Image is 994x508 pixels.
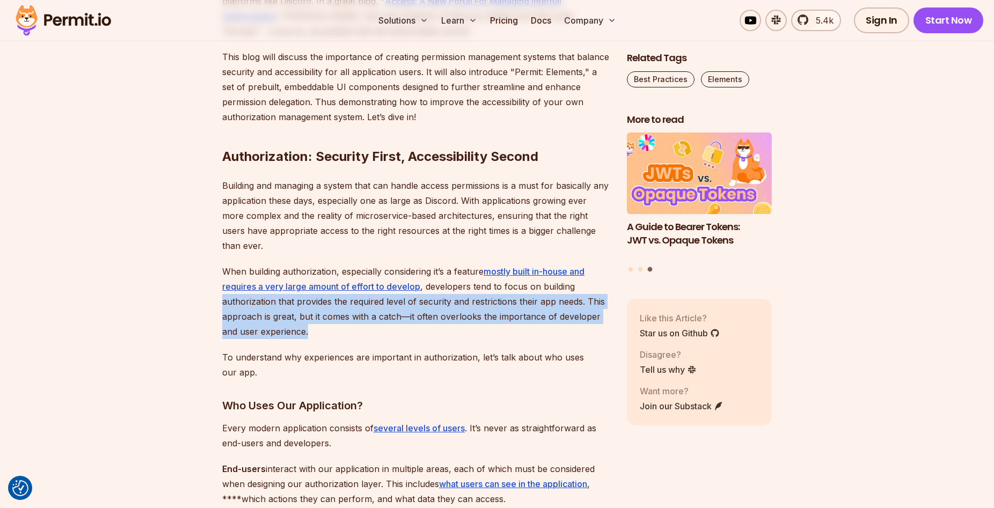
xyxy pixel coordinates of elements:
[12,480,28,496] img: Revisit consent button
[222,266,584,292] a: mostly built in-house and requires a very large amount of effort to develop
[11,2,116,39] img: Permit logo
[640,327,720,340] a: Star us on Github
[222,421,610,451] p: Every modern application consists of . It’s never as straightforward as end-users and developers.
[222,461,610,506] p: interact with our application in multiple areas, each of which must be considered when designing ...
[627,133,772,261] a: A Guide to Bearer Tokens: JWT vs. Opaque TokensA Guide to Bearer Tokens: JWT vs. Opaque Tokens
[222,350,610,380] p: To understand why experiences are important in authorization, let’s talk about who uses our app.
[486,10,522,31] a: Pricing
[791,10,841,31] a: 5.4k
[222,264,610,339] p: When building authorization, especially considering it’s a feature , developers tend to focus on ...
[627,220,772,247] h3: A Guide to Bearer Tokens: JWT vs. Opaque Tokens
[374,423,465,433] a: several levels of users
[222,463,266,474] strong: End-users
[628,267,633,271] button: Go to slide 1
[640,385,723,397] p: Want more?
[437,10,481,31] button: Learn
[640,312,720,325] p: Like this Article?
[627,51,772,65] h2: Related Tags
[222,105,610,165] h2: Authorization: Security First, Accessibility Second
[527,10,556,31] a: Docs
[12,480,28,496] button: Consent Preferences
[913,8,984,33] a: Start Now
[647,267,652,272] button: Go to slide 3
[640,400,723,413] a: Join our Substack
[640,363,697,376] a: Tell us why
[809,14,834,27] span: 5.4k
[222,397,610,414] h3: Who Uses Our Application?
[222,49,610,124] p: This blog will discuss the importance of creating permission management systems that balance secu...
[854,8,909,33] a: Sign In
[627,133,772,215] img: A Guide to Bearer Tokens: JWT vs. Opaque Tokens
[627,133,772,261] li: 3 of 3
[222,178,610,253] p: Building and managing a system that can handle access permissions is a must for basically any app...
[627,133,772,274] div: Posts
[701,71,749,87] a: Elements
[638,267,642,271] button: Go to slide 2
[374,10,433,31] button: Solutions
[560,10,620,31] button: Company
[627,113,772,127] h2: More to read
[627,71,695,87] a: Best Practices
[439,478,587,489] a: what users can see in the application
[640,348,697,361] p: Disagree?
